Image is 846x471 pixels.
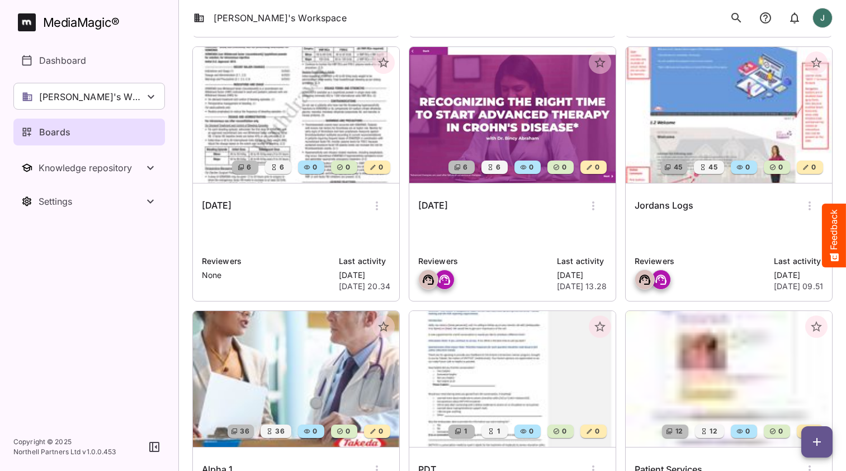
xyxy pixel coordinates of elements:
[557,281,607,292] p: [DATE] 13.28
[202,199,231,213] h6: [DATE]
[777,426,783,437] span: 0
[626,311,832,447] img: Patient Services
[744,426,750,437] span: 0
[496,426,500,437] span: 1
[774,270,823,281] p: [DATE]
[339,270,390,281] p: [DATE]
[82,22,116,50] span: 
[13,188,165,215] button: Toggle Settings
[39,162,144,173] div: Knowledge repository
[13,119,165,145] a: Boards
[708,426,717,437] span: 12
[810,162,816,173] span: 0
[812,8,833,28] div: J
[377,162,383,173] span: 0
[528,162,533,173] span: 0
[339,255,390,267] p: Last activity
[311,162,317,173] span: 0
[339,281,390,292] p: [DATE] 20.34
[777,162,783,173] span: 0
[112,88,152,97] a: Contact us
[344,426,350,437] span: 0
[561,426,566,437] span: 0
[783,7,806,29] button: notifications
[418,255,550,267] p: Reviewers
[43,13,120,32] div: MediaMagic ®
[245,162,251,173] span: 6
[418,199,448,213] h6: [DATE]
[49,164,144,175] span: Like something or not?
[18,13,165,31] a: MediaMagic®
[13,154,165,181] nav: Knowledge repository
[50,88,111,97] span: Want to discuss?
[13,154,165,181] button: Toggle Knowledge repository
[274,426,285,437] span: 36
[39,54,86,67] p: Dashboard
[239,426,249,437] span: 36
[39,196,144,207] div: Settings
[528,426,533,437] span: 0
[557,255,607,267] p: Last activity
[13,447,116,457] p: Northell Partners Ltd v 1.0.0.453
[626,47,832,183] img: Jordans Logs
[13,437,116,447] p: Copyright © 2025
[311,426,317,437] span: 0
[39,90,144,103] p: [PERSON_NAME]'s Workspace
[51,72,151,84] span: Tell us what you think
[462,162,467,173] span: 6
[202,255,332,267] p: Reviewers
[13,188,165,215] nav: Settings
[744,162,750,173] span: 0
[409,311,616,447] img: PDT
[561,162,566,173] span: 0
[594,162,599,173] span: 0
[39,125,70,139] p: Boards
[774,255,823,267] p: Last activity
[463,426,467,437] span: 1
[49,192,108,203] span: I have an idea
[193,47,399,183] img: 10.3.25
[13,47,165,74] a: Dashboard
[822,204,846,267] button: Feedback
[725,7,748,29] button: search
[635,255,767,267] p: Reviewers
[754,7,777,29] button: notifications
[557,270,607,281] p: [DATE]
[409,47,616,183] img: thursday
[594,426,599,437] span: 0
[193,311,399,447] img: Alpha 1
[495,162,500,173] span: 6
[377,426,383,437] span: 0
[673,162,683,173] span: 45
[707,162,717,173] span: 45
[278,162,284,173] span: 6
[774,281,823,292] p: [DATE] 09.51
[674,426,683,437] span: 12
[344,162,350,173] span: 0
[202,270,332,281] p: None
[35,135,167,144] span: What kind of feedback do you have?
[635,199,693,213] h6: Jordans Logs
